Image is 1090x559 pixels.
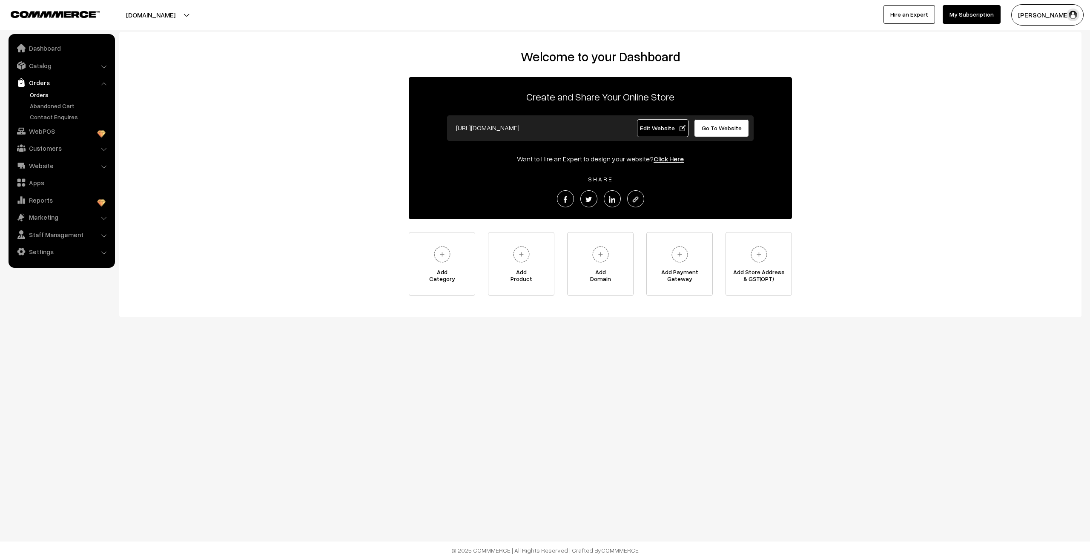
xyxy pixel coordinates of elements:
[11,192,112,208] a: Reports
[11,244,112,259] a: Settings
[654,155,684,163] a: Click Here
[726,232,792,296] a: Add Store Address& GST(OPT)
[430,243,454,266] img: plus.svg
[409,89,792,104] p: Create and Share Your Online Store
[883,5,935,24] a: Hire an Expert
[1067,9,1079,21] img: user
[11,40,112,56] a: Dashboard
[567,232,634,296] a: AddDomain
[409,232,475,296] a: AddCategory
[11,75,112,90] a: Orders
[601,547,639,554] a: COMMMERCE
[409,269,475,286] span: Add Category
[668,243,691,266] img: plus.svg
[646,232,713,296] a: Add PaymentGateway
[943,5,1001,24] a: My Subscription
[694,119,749,137] a: Go To Website
[1011,4,1084,26] button: [PERSON_NAME]
[637,119,689,137] a: Edit Website
[726,269,792,286] span: Add Store Address & GST(OPT)
[11,123,112,139] a: WebPOS
[28,101,112,110] a: Abandoned Cart
[96,4,205,26] button: [DOMAIN_NAME]
[510,243,533,266] img: plus.svg
[28,90,112,99] a: Orders
[488,232,554,296] a: AddProduct
[589,243,612,266] img: plus.svg
[11,9,85,19] a: COMMMERCE
[647,269,712,286] span: Add Payment Gateway
[28,112,112,121] a: Contact Enquires
[747,243,771,266] img: plus.svg
[409,154,792,164] div: Want to Hire an Expert to design your website?
[11,175,112,190] a: Apps
[11,227,112,242] a: Staff Management
[11,58,112,73] a: Catalog
[640,124,686,132] span: Edit Website
[702,124,742,132] span: Go To Website
[11,140,112,156] a: Customers
[11,11,100,17] img: COMMMERCE
[584,175,617,183] span: SHARE
[11,209,112,225] a: Marketing
[568,269,633,286] span: Add Domain
[11,158,112,173] a: Website
[488,269,554,286] span: Add Product
[128,49,1073,64] h2: Welcome to your Dashboard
